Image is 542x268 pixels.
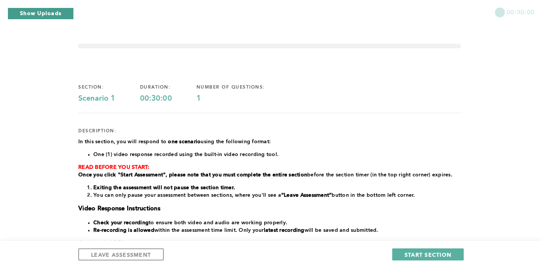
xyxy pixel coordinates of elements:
div: Scenario 1 [78,94,140,103]
h3: Video Response Instructions [78,205,461,213]
li: to ensure both video and audio are working properly. [93,219,461,227]
span: START SECTION [405,251,451,258]
p: before the section timer (in the top right corner) expires. [78,171,461,179]
li: within the assessment time limit. Only your will be saved and submitted. [93,227,461,234]
strong: Once you click "Start Assessment", please note that you must complete the entire section [78,172,307,178]
strong: Check your recording [93,220,149,225]
div: section: [78,84,140,90]
button: START SECTION [392,248,464,260]
span: One (1) video response recorded using the built-in video recording tool. [93,152,279,157]
strong: latest recording [264,228,304,233]
span: LEAVE ASSESSMENT [91,251,151,258]
strong: READ BEFORE YOU START: [78,165,149,170]
strong: “Leave Assessment” [281,193,332,198]
li: You can only pause your assessment between sections, where you'll see a button in the bottom left... [93,191,461,199]
button: LEAVE ASSESSMENT [78,248,164,260]
strong: Re-recording is allowed [93,228,154,233]
div: 1 [196,94,289,103]
strong: one scenario [168,139,201,144]
div: description: [78,128,116,134]
span: using the following format: [201,139,271,144]
h3: Section Guidelines [78,240,461,248]
span: In this section, you will respond to [78,139,168,144]
div: 00:30:00 [140,94,196,103]
div: number of questions: [196,84,289,90]
strong: Exiting the assessment will not pause the section timer. [93,185,235,190]
span: 00:30:00 [507,8,534,16]
div: duration: [140,84,196,90]
button: Show Uploads [8,8,74,20]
